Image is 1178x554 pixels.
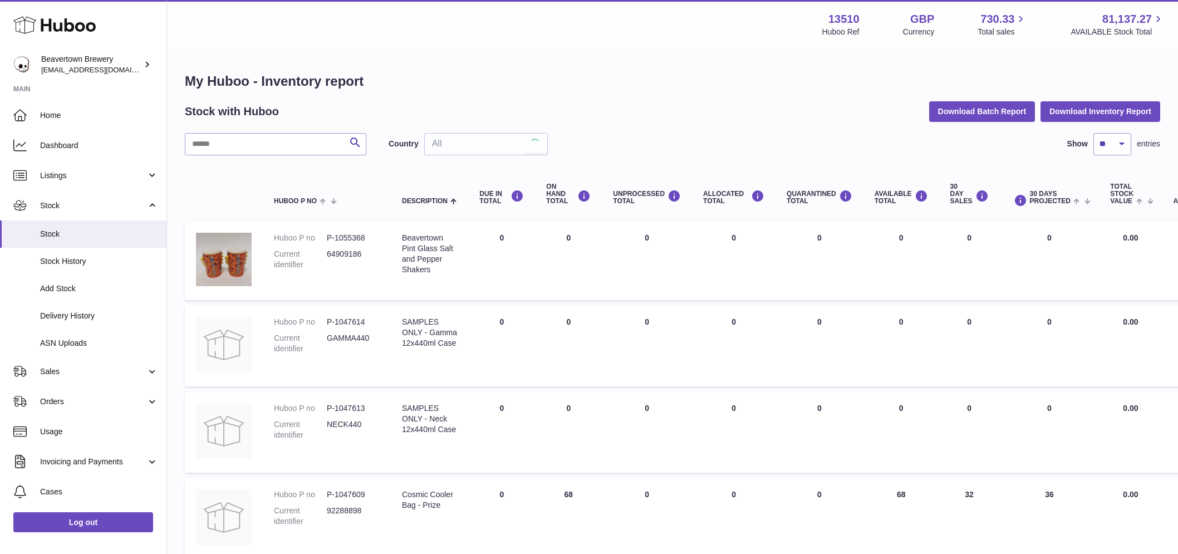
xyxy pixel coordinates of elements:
span: 0 [817,404,822,413]
dd: GAMMA440 [327,333,380,354]
strong: GBP [910,12,934,27]
dd: P-1047613 [327,403,380,414]
td: 0 [692,306,775,386]
span: 0.00 [1123,490,1138,499]
dd: 64909186 [327,249,380,270]
span: Total stock value [1110,183,1133,205]
span: 730.33 [980,12,1014,27]
strong: 13510 [828,12,860,27]
dd: NECK440 [327,419,380,440]
span: entries [1137,139,1160,149]
label: Show [1067,139,1088,149]
span: 81,137.27 [1102,12,1152,27]
span: Sales [40,366,146,377]
span: Listings [40,170,146,181]
td: 0 [939,306,1000,386]
span: 30 DAYS PROJECTED [1030,190,1071,205]
td: 0 [939,392,1000,473]
dt: Current identifier [274,249,327,270]
div: Currency [903,27,935,37]
td: 0 [468,222,535,300]
td: 0 [1000,306,1100,386]
span: AVAILABLE Stock Total [1071,27,1165,37]
dd: P-1055368 [327,233,380,243]
div: ALLOCATED Total [703,190,764,205]
span: Add Stock [40,283,158,294]
dd: P-1047614 [327,317,380,327]
div: UNPROCESSED Total [613,190,681,205]
label: Country [389,139,419,149]
dt: Huboo P no [274,317,327,327]
div: Huboo Ref [822,27,860,37]
td: 0 [1000,222,1100,300]
img: product image [196,489,252,545]
div: SAMPLES ONLY - Gamma 12x440ml Case [402,317,457,349]
dt: Huboo P no [274,489,327,500]
span: ASN Uploads [40,338,158,349]
a: 81,137.27 AVAILABLE Stock Total [1071,12,1165,37]
h2: Stock with Huboo [185,104,279,119]
a: 730.33 Total sales [978,12,1027,37]
img: product image [196,317,252,372]
dt: Huboo P no [274,233,327,243]
span: Stock [40,229,158,239]
dt: Current identifier [274,419,327,440]
td: 0 [692,222,775,300]
span: Usage [40,426,158,437]
span: 0 [817,317,822,326]
a: Log out [13,512,153,532]
button: Download Batch Report [929,101,1035,121]
span: Stock [40,200,146,211]
img: product image [196,403,252,459]
td: 0 [535,392,602,473]
span: Cases [40,487,158,497]
div: AVAILABLE Total [875,190,928,205]
span: 0.00 [1123,233,1138,242]
dd: P-1047609 [327,489,380,500]
span: [EMAIL_ADDRESS][DOMAIN_NAME] [41,65,164,74]
td: 0 [468,392,535,473]
div: Beavertown Brewery [41,54,141,75]
span: 0.00 [1123,317,1138,326]
span: Dashboard [40,140,158,151]
img: product image [196,233,252,286]
span: 0 [817,490,822,499]
div: 30 DAY SALES [950,183,989,205]
span: Home [40,110,158,121]
div: SAMPLES ONLY - Neck 12x440ml Case [402,403,457,435]
td: 0 [535,306,602,386]
div: QUARANTINED Total [787,190,852,205]
dd: 92288898 [327,506,380,527]
span: 0 [817,233,822,242]
dt: Current identifier [274,333,327,354]
dt: Current identifier [274,506,327,527]
span: Invoicing and Payments [40,457,146,467]
td: 0 [863,392,939,473]
span: Description [402,198,448,205]
dt: Huboo P no [274,403,327,414]
span: 0.00 [1123,404,1138,413]
td: 0 [602,222,692,300]
td: 0 [863,222,939,300]
td: 0 [863,306,939,386]
img: aoife@beavertownbrewery.co.uk [13,56,30,73]
span: Stock History [40,256,158,267]
td: 0 [535,222,602,300]
span: Orders [40,396,146,407]
td: 0 [602,306,692,386]
div: DUE IN TOTAL [479,190,524,205]
td: 0 [1000,392,1100,473]
div: ON HAND Total [546,183,591,205]
td: 0 [939,222,1000,300]
span: Total sales [978,27,1027,37]
span: Delivery History [40,311,158,321]
span: Huboo P no [274,198,317,205]
td: 0 [468,306,535,386]
h1: My Huboo - Inventory report [185,72,1160,90]
div: Cosmic Cooler Bag - Prize [402,489,457,511]
td: 0 [602,392,692,473]
td: 0 [692,392,775,473]
button: Download Inventory Report [1040,101,1160,121]
div: Beavertown Pint Glass Salt and Pepper Shakers [402,233,457,275]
